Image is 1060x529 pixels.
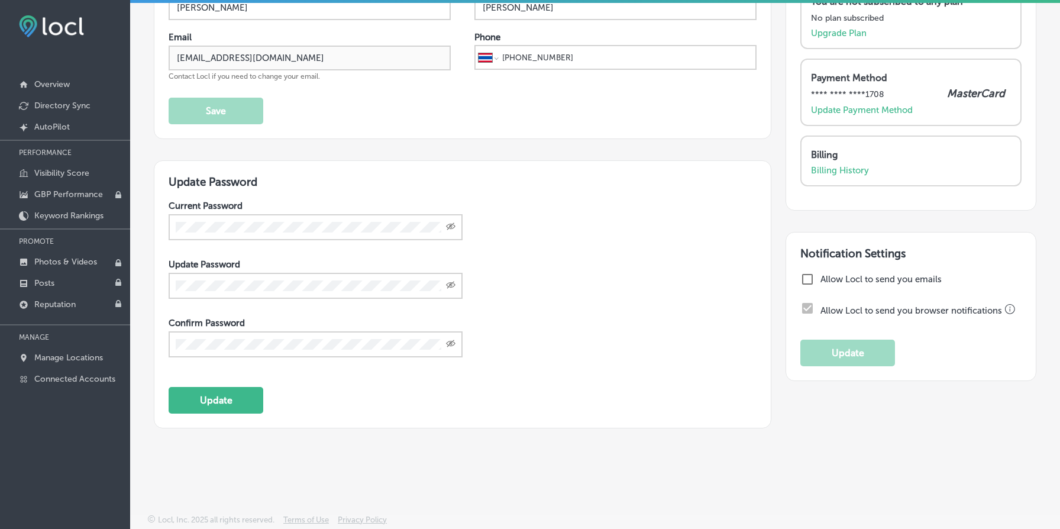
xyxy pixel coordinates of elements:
input: Phone number [501,46,753,69]
h3: Notification Settings [800,247,1022,260]
button: Update [169,387,263,414]
span: Toggle password visibility [446,339,455,350]
label: Current Password [169,201,243,211]
p: Locl, Inc. 2025 all rights reserved. [158,515,274,524]
label: Update Password [169,259,240,270]
p: AutoPilot [34,122,70,132]
button: Please check your browser notification settings if you are not able to adjust this field. [1005,304,1016,315]
p: Photos & Videos [34,257,97,267]
p: Overview [34,79,70,89]
p: Reputation [34,299,76,309]
p: Posts [34,278,54,288]
p: MasterCard [947,87,1005,100]
p: Visibility Score [34,168,89,178]
img: fda3e92497d09a02dc62c9cd864e3231.png [19,15,84,37]
p: Keyword Rankings [34,211,104,221]
p: Directory Sync [34,101,91,111]
p: Connected Accounts [34,374,115,384]
span: Toggle password visibility [446,280,455,291]
button: Save [169,98,263,124]
label: Allow Locl to send you browser notifications [820,305,1002,316]
span: Contact Locl if you need to change your email. [169,72,320,80]
label: Email [169,32,192,43]
h3: Update Password [169,175,757,189]
label: Confirm Password [169,318,245,328]
p: GBP Performance [34,189,103,199]
a: Billing History [811,165,869,176]
input: Enter Email [169,46,451,70]
label: Phone [474,32,500,43]
p: No plan subscribed [811,13,884,23]
label: Allow Locl to send you emails [820,274,1019,285]
a: Upgrade Plan [811,28,867,38]
button: Update [800,340,895,366]
a: Update Payment Method [811,105,913,115]
span: Toggle password visibility [446,222,455,233]
p: Payment Method [811,72,1005,83]
p: Billing [811,149,1005,160]
p: Manage Locations [34,353,103,363]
